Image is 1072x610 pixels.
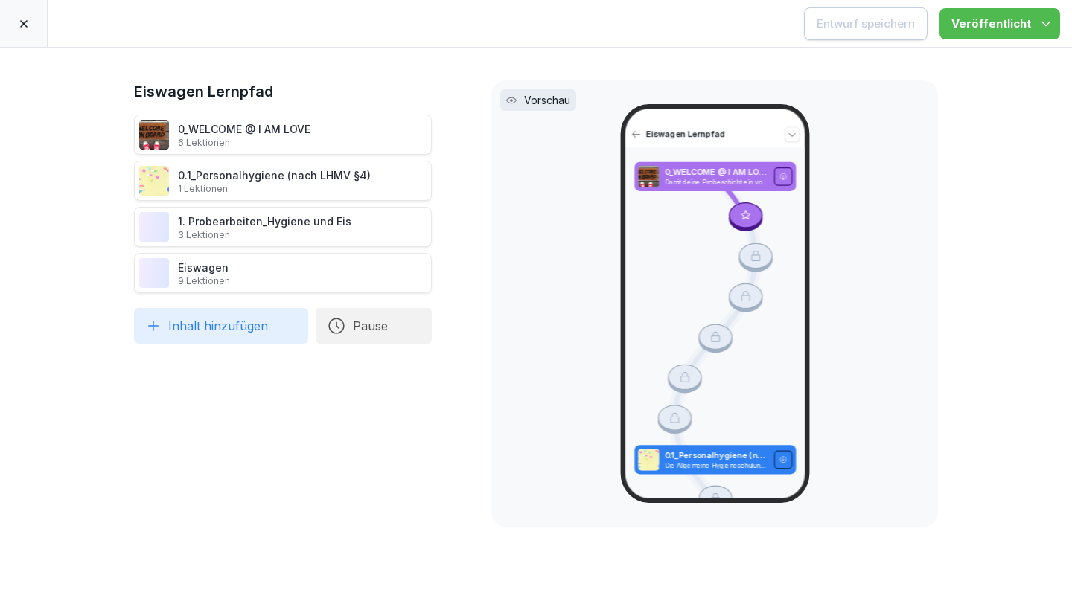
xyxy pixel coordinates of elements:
[664,462,768,470] p: Die Allgemeine Hygieneschulung nach LHMV §4.
[134,161,432,201] div: 0.1_Personalhygiene (nach LHMV §4)1 Lektionen
[134,80,432,103] h1: Eiswagen Lernpfad
[524,92,570,108] p: Vorschau
[804,7,928,40] button: Entwurf speichern
[951,16,1048,32] div: Veröffentlicht
[178,229,351,241] p: 3 Lektionen
[178,167,371,195] div: 0.1_Personalhygiene (nach LHMV §4)
[178,137,310,149] p: 6 Lektionen
[817,16,915,32] div: Entwurf speichern
[139,212,169,242] img: ge6slcq4jtpbuygvjh9q7gr5.png
[134,115,432,155] div: 0_WELCOME @ I AM LOVE6 Lektionen
[139,120,169,150] img: qhbytekd6g55cayrn6nmxdt9.png
[178,260,230,287] div: Eiswagen
[664,179,768,187] p: Damit deine Probeschicht ein voller Erfolg wird
[664,167,768,179] p: 0_WELCOME @ I AM LOVE
[645,129,779,141] p: Eiswagen Lernpfad
[178,121,310,149] div: 0_WELCOME @ I AM LOVE
[178,275,230,287] p: 9 Lektionen
[134,207,432,247] div: 1. Probearbeiten_Hygiene und Eis3 Lektionen
[316,308,432,344] button: Pause
[939,8,1060,39] button: Veröffentlicht
[178,213,351,241] div: 1. Probearbeiten_Hygiene und Eis
[637,166,658,188] img: qhbytekd6g55cayrn6nmxdt9.png
[178,183,371,195] p: 1 Lektionen
[134,308,308,344] button: Inhalt hinzufügen
[139,166,169,196] img: hojruqvksnxu7txtmml6l0ls.png
[664,450,768,462] p: 0.1_Personalhygiene (nach LHMV §4)
[134,253,432,293] div: Eiswagen9 Lektionen
[637,449,658,471] img: hojruqvksnxu7txtmml6l0ls.png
